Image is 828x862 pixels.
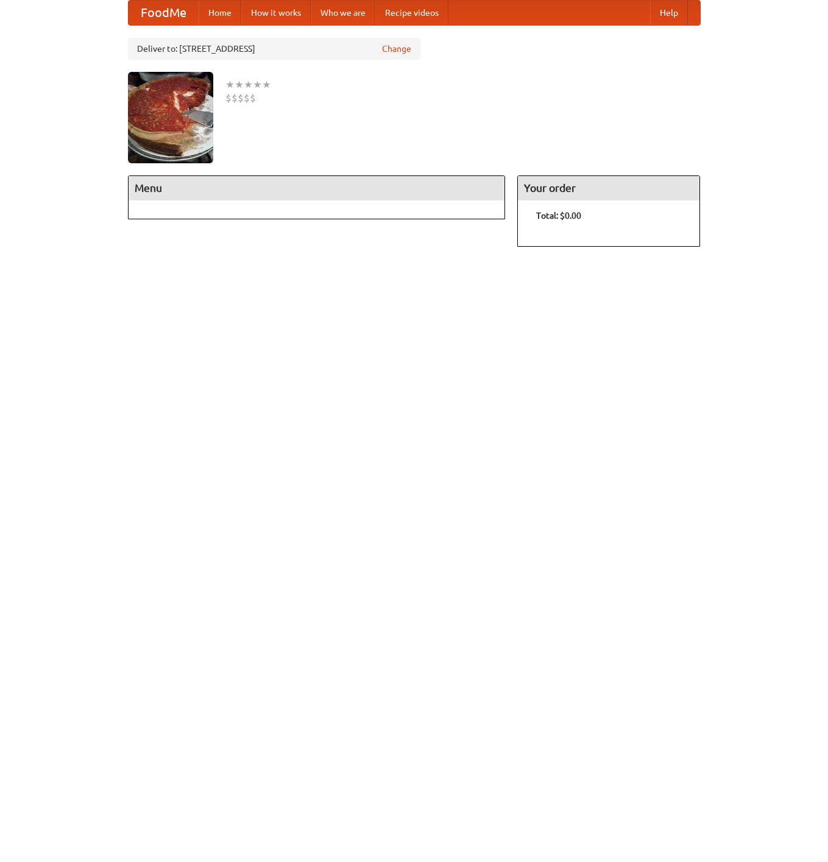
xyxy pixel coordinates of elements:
li: $ [244,91,250,105]
li: $ [232,91,238,105]
li: ★ [244,78,253,91]
a: How it works [241,1,311,25]
li: $ [225,91,232,105]
li: ★ [253,78,262,91]
li: ★ [225,78,235,91]
a: Help [650,1,688,25]
li: $ [238,91,244,105]
a: Home [199,1,241,25]
li: ★ [235,78,244,91]
b: Total: $0.00 [536,211,581,221]
img: angular.jpg [128,72,213,163]
li: ★ [262,78,271,91]
a: FoodMe [129,1,199,25]
a: Recipe videos [375,1,448,25]
a: Change [382,43,411,55]
li: $ [250,91,256,105]
div: Deliver to: [STREET_ADDRESS] [128,38,420,60]
h4: Your order [518,176,699,200]
a: Who we are [311,1,375,25]
h4: Menu [129,176,505,200]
